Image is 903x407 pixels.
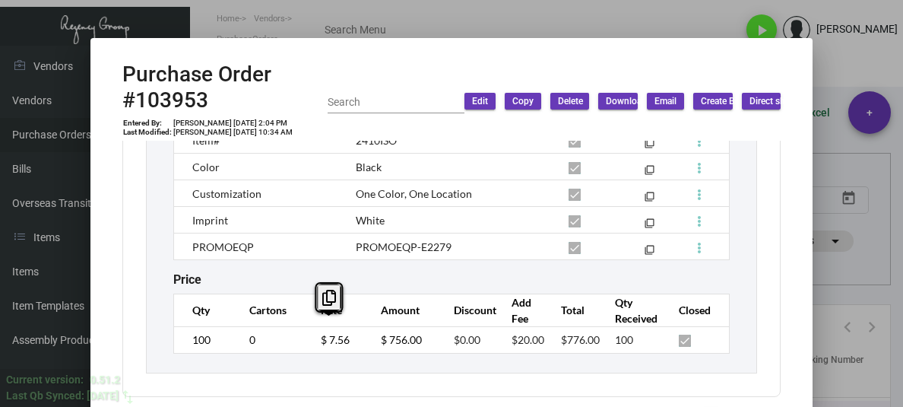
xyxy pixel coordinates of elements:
div: 0.51.2 [90,372,120,388]
td: Entered By: [122,119,173,128]
span: One Color, One Location [356,187,472,200]
button: Download [598,93,638,110]
div: Last Qb Synced: [DATE] [6,388,119,404]
span: Customization [192,187,261,200]
span: Edit [472,95,488,108]
span: Copy [512,95,534,108]
button: Delete [550,93,590,110]
td: [PERSON_NAME] [DATE] 2:04 PM [173,119,293,128]
span: Download [606,95,647,108]
i: Copy [322,290,336,306]
mat-icon: filter_none [645,195,654,205]
mat-icon: filter_none [645,248,654,258]
button: Create Bill [693,93,733,110]
mat-icon: filter_none [645,221,654,231]
span: Create Bill [701,95,742,108]
span: Delete [558,95,583,108]
div: Current version: [6,372,84,388]
h2: Purchase Order #103953 [122,62,328,113]
span: $0.00 [454,333,480,346]
span: Item# [192,134,220,147]
span: White [356,214,385,227]
th: Total [546,294,600,326]
button: Copy [505,93,541,110]
span: Email [654,95,676,108]
span: $776.00 [561,333,600,346]
th: Discount [439,294,496,326]
th: Amount [366,294,438,326]
span: Black [356,161,382,173]
h2: Price [173,272,201,287]
th: Qty [173,294,233,326]
button: Direct ship [742,93,781,110]
span: Imprint [192,214,228,227]
span: 100 [615,333,633,346]
button: Edit [464,93,496,110]
span: $20.00 [512,333,544,346]
span: Direct ship [749,95,793,108]
span: Color [192,161,220,173]
td: Last Modified: [122,128,173,137]
span: PROMOEQP [192,240,254,253]
th: Qty Received [600,294,664,326]
th: Rate [306,294,366,326]
button: Email [647,93,684,110]
span: 2410ISO [356,134,397,147]
mat-icon: filter_none [645,141,654,151]
th: Closed [664,294,730,326]
span: PROMOEQP-E2279 [356,240,451,253]
th: Add Fee [496,294,546,326]
th: Cartons [234,294,306,326]
td: [PERSON_NAME] [DATE] 10:34 AM [173,128,293,137]
mat-icon: filter_none [645,168,654,178]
